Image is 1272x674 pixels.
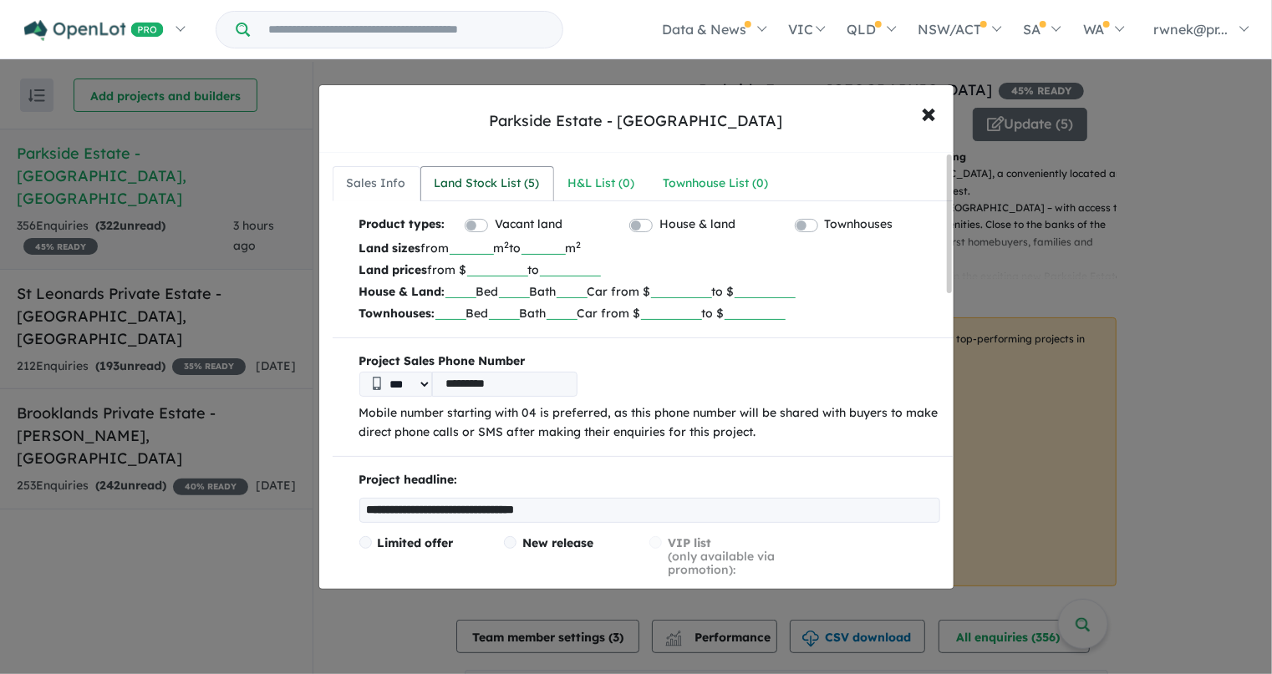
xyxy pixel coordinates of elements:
p: Project headline: [359,470,940,490]
p: Bed Bath Car from $ to $ [359,302,940,324]
div: Townhouse List ( 0 ) [664,174,769,194]
img: Openlot PRO Logo White [24,20,164,41]
span: New release [522,535,593,550]
img: Phone icon [373,377,381,390]
div: Land Stock List ( 5 ) [435,174,540,194]
label: Townhouses [825,215,893,235]
sup: 2 [577,239,582,251]
span: × [922,94,937,130]
b: Product types: [359,215,445,237]
p: from $ to [359,259,940,281]
p: from m to m [359,237,940,259]
p: Mobile number starting with 04 is preferred, as this phone number will be shared with buyers to m... [359,403,940,443]
b: House & Land: [359,284,445,299]
b: Townhouses: [359,306,435,321]
span: rwnek@pr... [1153,21,1228,38]
div: Sales Info [347,174,406,194]
b: Land prices [359,262,428,277]
b: Project Sales Phone Number [359,352,940,372]
sup: 2 [505,239,510,251]
input: Try estate name, suburb, builder or developer [253,12,559,48]
p: Bed Bath Car from $ to $ [359,281,940,302]
div: H&L List ( 0 ) [568,174,635,194]
label: Vacant land [495,215,562,235]
div: Parkside Estate - [GEOGRAPHIC_DATA] [490,110,783,132]
b: Land sizes [359,241,421,256]
span: Limited offer [378,535,454,550]
label: House & land [659,215,735,235]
